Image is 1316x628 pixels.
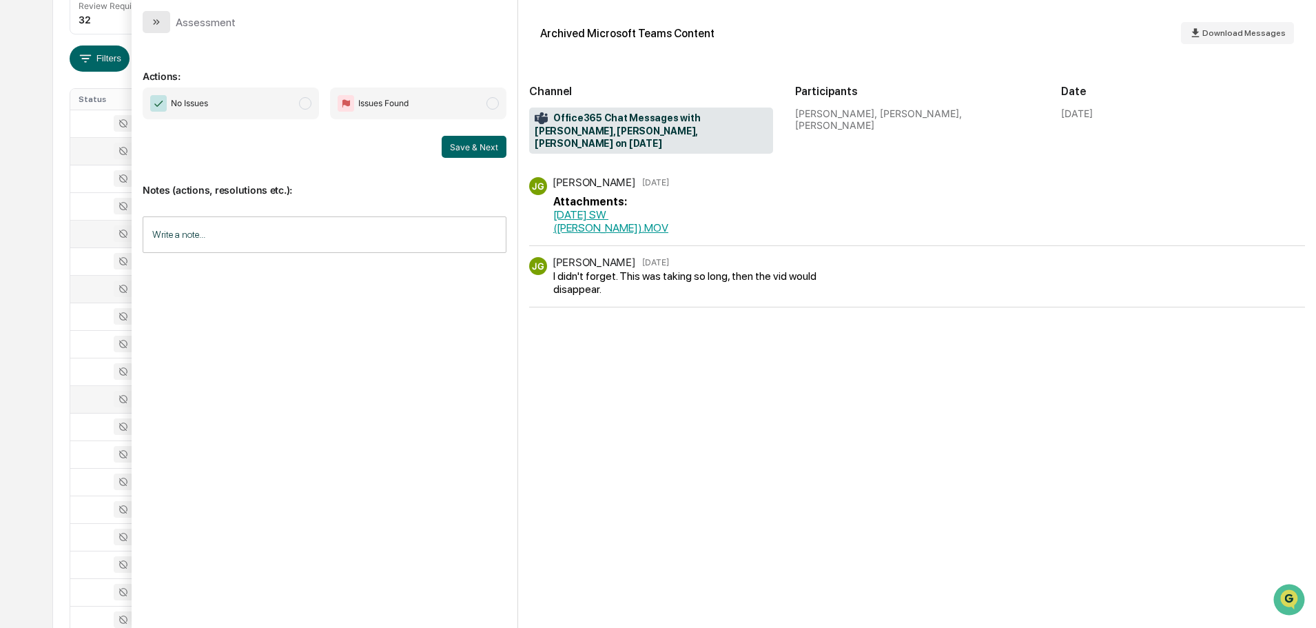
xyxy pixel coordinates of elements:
div: 🔎 [14,201,25,212]
th: Status [70,89,160,110]
h2: Date [1061,85,1305,98]
img: Flag [338,95,354,112]
h2: Channel [529,85,773,98]
a: 🖐️Preclearance [8,168,94,193]
span: Issues Found [358,97,409,110]
span: Preclearance [28,174,89,188]
p: How can we help? [14,29,251,51]
a: [DATE] SW ([PERSON_NAME]).MOV [553,208,668,234]
button: Download Messages [1181,22,1294,44]
img: 1746055101610-c473b297-6a78-478c-a979-82029cc54cd1 [14,105,39,130]
div: 32 [79,14,91,26]
div: Start new chat [47,105,226,119]
time: Wednesday, September 17, 2025 at 10:05:42 AM [642,257,669,267]
time: Wednesday, September 17, 2025 at 10:04:49 AM [642,177,669,188]
div: Archived Microsoft Teams Content [540,27,714,40]
a: 🔎Data Lookup [8,194,92,219]
span: Data Lookup [28,200,87,214]
div: 🖐️ [14,175,25,186]
span: No Issues [171,97,208,110]
p: Notes (actions, resolutions etc.): [143,168,506,196]
span: Office365 Chat Messages with [PERSON_NAME], [PERSON_NAME], [PERSON_NAME] on [DATE] [535,112,768,150]
a: Powered byPylon [97,233,167,244]
div: 🗄️ [100,175,111,186]
div: JG [529,177,547,195]
span: Pylon [137,234,167,244]
div: Review Required [79,1,145,11]
div: We're available if you need us! [47,119,174,130]
button: Start new chat [234,110,251,126]
div: I didn't forget. This was taking so long, then the vid would disappear. [553,270,823,296]
div: Assessment [176,16,236,29]
img: Checkmark [150,95,167,112]
iframe: Open customer support [1272,583,1309,620]
div: [DATE] [1061,108,1093,119]
div: JG [529,257,547,275]
span: Download Messages [1202,28,1286,38]
button: Save & Next [442,136,506,158]
div: [PERSON_NAME], [PERSON_NAME], [PERSON_NAME] [795,108,1039,131]
a: 🗄️Attestations [94,168,176,193]
span: Attestations [114,174,171,188]
h2: Participants [795,85,1039,98]
button: Filters [70,45,130,72]
div: [PERSON_NAME] [553,256,635,269]
div: [PERSON_NAME] [553,176,635,189]
p: Actions: [143,54,506,82]
div: Attachments: [553,195,709,208]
